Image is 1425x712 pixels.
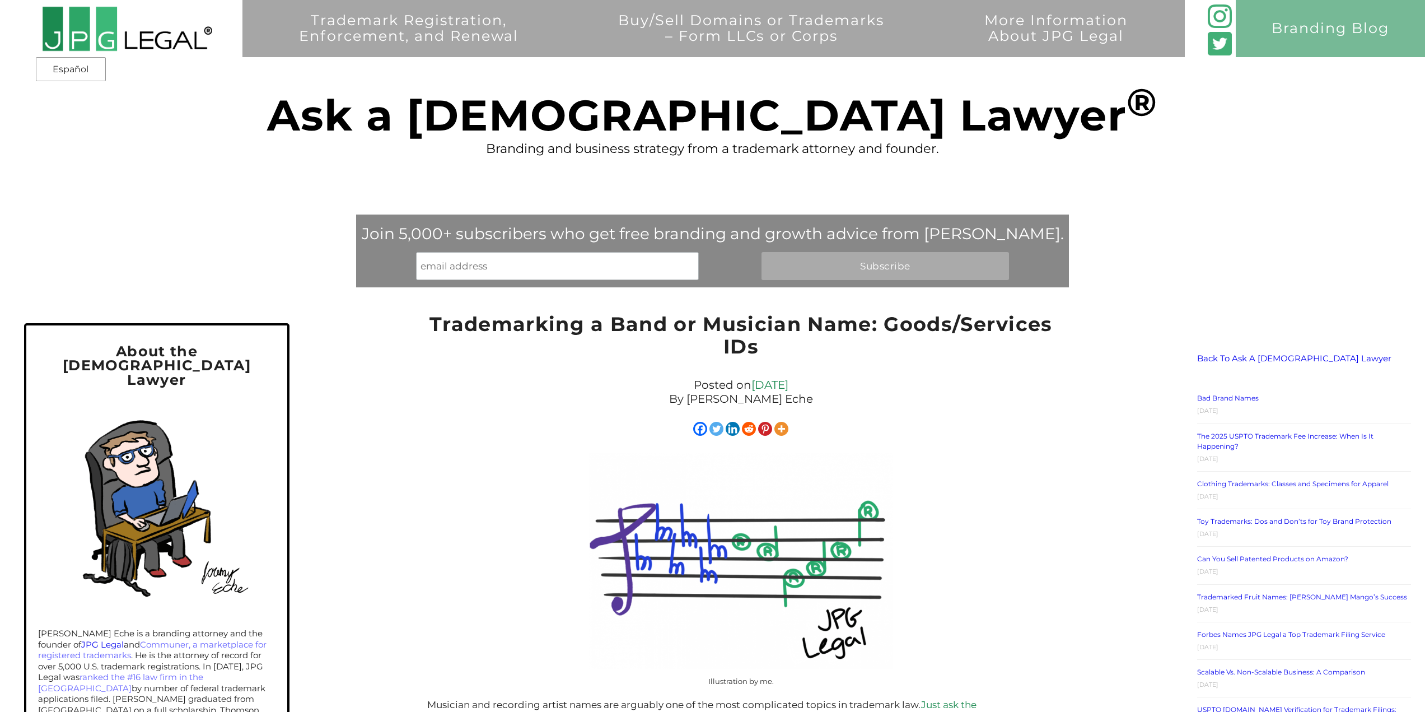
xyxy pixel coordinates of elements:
[693,422,707,436] a: Facebook
[1197,353,1391,364] a: Back To Ask A [DEMOGRAPHIC_DATA] Lawyer
[1208,32,1231,55] img: Twitter_Social_Icon_Rounded_Square_Color-mid-green3-90.png
[427,313,1054,364] h1: Trademarking a Band or Musician Name: Goods/Services IDs
[1197,432,1373,450] a: The 2025 USPTO Trademark Fee Increase: When Is It Happening?
[1197,492,1218,500] time: [DATE]
[1197,681,1218,688] time: [DATE]
[1197,407,1218,415] time: [DATE]
[742,422,756,436] a: Reddit
[774,422,788,436] a: More
[1197,606,1218,613] time: [DATE]
[1197,555,1348,563] a: Can You Sell Patented Products on Amazon?
[1197,593,1407,601] a: Trademarked Fruit Names: [PERSON_NAME] Mango’s Success
[758,422,772,436] a: Pinterest
[941,12,1170,69] a: More InformationAbout JPG Legal
[1197,643,1218,651] time: [DATE]
[1197,480,1389,488] a: Clothing Trademarks: Classes and Specimens for Apparel
[39,59,102,80] a: Español
[576,12,927,69] a: Buy/Sell Domains or Trademarks– Form LLCs or Corps
[41,6,212,52] img: 2016-logo-black-letters-3-r.png
[726,422,740,436] a: Linkedin
[1197,394,1259,402] a: Bad Brand Names
[1197,668,1365,676] a: Scalable Vs. Non-Scalable Business: A Comparison
[1197,630,1385,639] a: Forbes Names JPG Legal a Top Trademark Filing Service
[50,399,264,613] img: Self-portrait of Jeremy in his home office.
[589,673,893,690] figcaption: Illustration by me.
[589,453,893,669] img: Cartoon musical staff with trademark symbols as notes.
[1197,517,1391,525] a: Toy Trademarks: Dos and Don’ts for Toy Brand Protection
[81,639,124,650] a: JPG Legal
[1197,530,1218,538] time: [DATE]
[256,12,562,69] a: Trademark Registration,Enforcement, and Renewal
[38,672,203,694] a: ranked the #16 law firm in the [GEOGRAPHIC_DATA]
[1197,567,1218,575] time: [DATE]
[63,342,251,388] span: About the [DEMOGRAPHIC_DATA] Lawyer
[761,252,1009,281] input: Subscribe
[709,422,723,436] a: Twitter
[1208,4,1231,28] img: glyph-logo_May2016-green3-90.png
[38,639,267,661] a: Communer, a marketplace for registered trademarks
[427,375,1054,409] div: Posted on
[416,252,699,281] input: email address
[1197,455,1218,463] time: [DATE]
[433,392,1049,406] p: By [PERSON_NAME] Eche
[751,378,788,392] a: [DATE]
